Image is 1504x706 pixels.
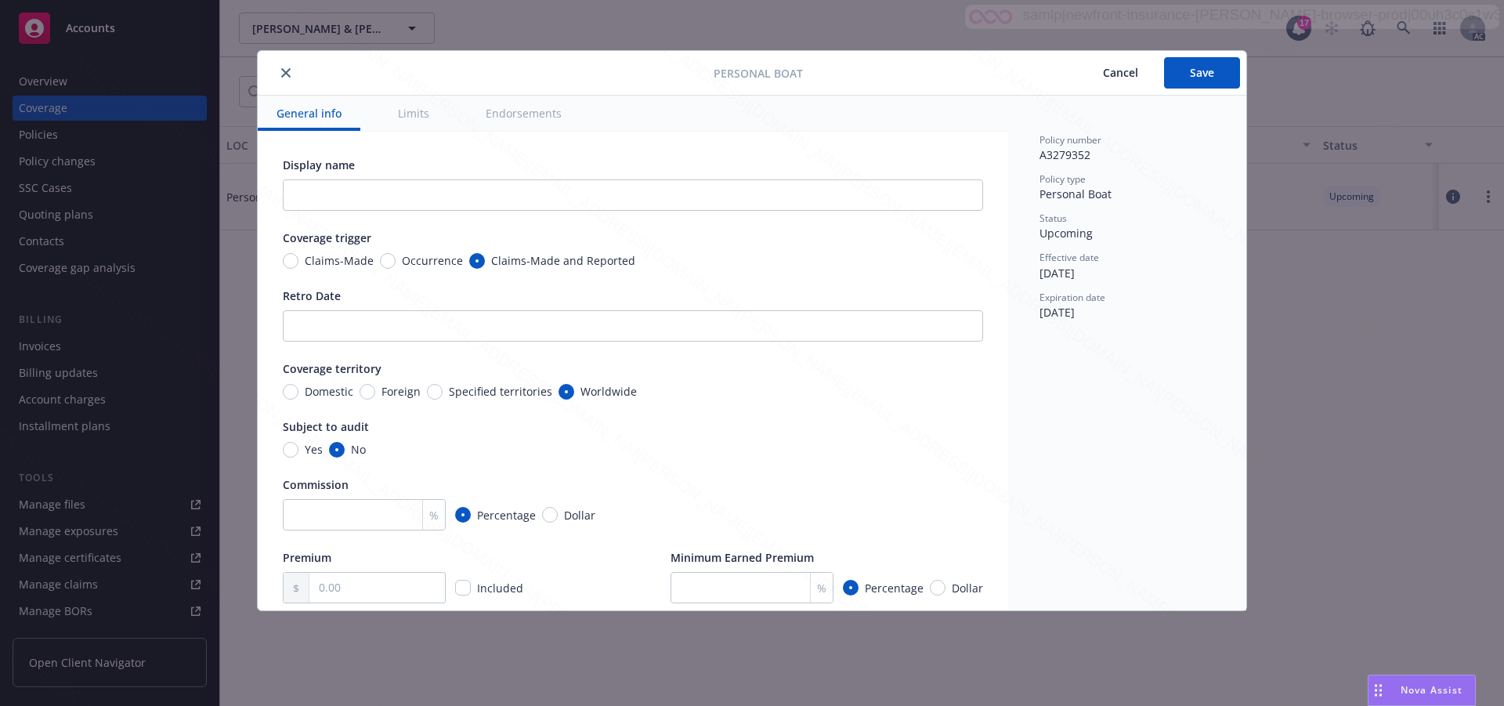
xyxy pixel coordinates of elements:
span: A3279352 [1039,147,1090,162]
input: Claims-Made and Reported [469,253,485,269]
span: Percentage [477,507,536,523]
button: Endorsements [467,96,580,131]
input: Worldwide [559,384,574,400]
input: Domestic [283,384,298,400]
span: Upcoming [1039,226,1093,241]
input: Dollar [930,580,945,596]
span: Coverage territory [283,361,381,376]
span: Percentage [865,580,924,596]
span: Minimum Earned Premium [671,550,814,565]
span: Policy type [1039,172,1086,186]
button: Nova Assist [1368,675,1476,706]
span: Foreign [381,383,421,400]
span: Claims-Made and Reported [491,252,635,269]
span: Effective date [1039,251,1099,264]
input: No [329,442,345,458]
button: Save [1164,57,1240,89]
input: Yes [283,442,298,458]
input: Foreign [360,384,375,400]
input: 0.00 [309,573,445,603]
input: Specified territories [427,384,443,400]
span: Personal Boat [1039,186,1112,201]
span: Included [477,581,523,596]
span: Specified territories [449,383,552,400]
span: Coverage trigger [283,230,371,245]
input: Percentage [455,507,471,523]
span: Claims-Made [305,252,374,269]
span: Dollar [952,580,983,596]
input: Occurrence [380,253,396,269]
span: Status [1039,212,1067,225]
span: [DATE] [1039,266,1075,281]
span: % [429,507,439,523]
button: Cancel [1077,57,1164,89]
input: Claims-Made [283,253,298,269]
span: Personal Boat [714,65,803,81]
span: Display name [283,157,355,172]
span: Dollar [564,507,595,523]
span: Commission [283,477,349,492]
span: Yes [305,441,323,458]
button: close [277,63,295,82]
input: Percentage [843,580,859,596]
div: Drag to move [1368,675,1388,705]
span: Cancel [1103,65,1138,80]
span: Nova Assist [1401,683,1462,697]
span: Subject to audit [283,419,369,434]
span: [DATE] [1039,305,1075,320]
span: Save [1190,65,1214,80]
span: Occurrence [402,252,463,269]
span: Retro Date [283,288,341,303]
span: % [817,580,826,596]
span: Worldwide [580,383,637,400]
span: Domestic [305,383,353,400]
button: General info [258,96,360,131]
span: Premium [283,550,331,565]
span: Policy number [1039,133,1101,147]
span: Expiration date [1039,291,1105,304]
button: Limits [379,96,448,131]
span: No [351,441,366,458]
input: Dollar [542,507,558,523]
